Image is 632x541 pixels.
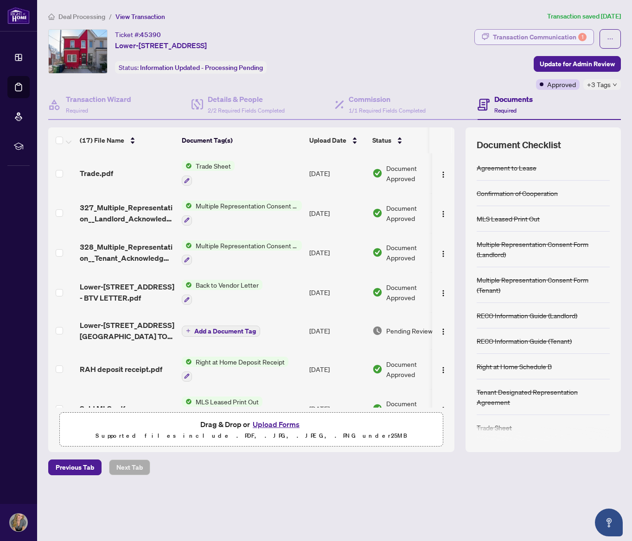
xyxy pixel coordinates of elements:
td: [DATE] [306,272,369,312]
td: [DATE] [306,233,369,273]
button: Logo [436,401,451,416]
img: Document Status [372,208,383,218]
div: Confirmation of Cooperation [477,188,558,198]
span: Deal Processing [58,13,105,21]
span: Document Approved [386,163,444,183]
span: Lower-[STREET_ADDRESS][GEOGRAPHIC_DATA] TO BE REVIEWED.pdf [80,320,174,342]
span: Right at Home Deposit Receipt [192,357,288,367]
span: Document Approved [386,282,444,302]
span: plus [186,328,191,333]
button: Add a Document Tag [182,325,260,337]
span: down [613,82,617,87]
p: Supported files include .PDF, .JPG, .JPEG, .PNG under 25 MB [65,430,437,441]
h4: Transaction Wizard [66,94,131,105]
button: Logo [436,285,451,300]
span: Lower-[STREET_ADDRESS] [115,40,207,51]
img: Status Icon [182,396,192,407]
img: Logo [440,210,447,218]
button: Logo [436,166,451,181]
div: Multiple Representation Consent Form (Landlord) [477,239,610,259]
span: Trade Sheet [192,161,235,171]
img: Logo [440,328,447,335]
span: home [48,13,55,20]
td: [DATE] [306,349,369,389]
th: Status [369,127,447,153]
img: Document Status [372,403,383,414]
span: +3 Tags [587,79,611,90]
td: [DATE] [306,312,369,349]
span: Document Approved [386,359,444,379]
img: Document Status [372,247,383,258]
article: Transaction saved [DATE] [547,11,621,22]
td: [DATE] [306,193,369,233]
img: Logo [440,366,447,374]
img: Document Status [372,326,383,336]
span: Document Approved [386,242,444,263]
div: Multiple Representation Consent Form (Tenant) [477,275,610,295]
span: Information Updated - Processing Pending [140,63,263,72]
button: Add a Document Tag [182,326,260,337]
span: View Transaction [115,13,165,21]
div: Transaction Communication [493,30,587,44]
button: Logo [436,362,451,377]
span: Document Approved [386,203,444,223]
button: Status IconBack to Vendor Letter [182,280,262,305]
button: Upload Forms [250,418,302,430]
span: Required [66,107,88,114]
button: Open asap [595,509,623,536]
td: [DATE] [306,153,369,193]
div: RECO Information Guide (Landlord) [477,310,577,321]
button: Status IconTrade Sheet [182,161,235,186]
img: Profile Icon [10,514,27,531]
span: Status [372,135,391,145]
li: / [109,11,112,22]
span: 2/2 Required Fields Completed [208,107,285,114]
img: Status Icon [182,357,192,367]
button: Previous Tab [48,459,102,475]
div: Tenant Designated Representation Agreement [477,387,610,407]
span: 1/1 Required Fields Completed [349,107,426,114]
button: Logo [436,245,451,260]
div: Ticket #: [115,29,161,40]
button: Logo [436,323,451,338]
img: IMG-C12284125_1.jpg [49,30,107,73]
span: ellipsis [607,36,613,42]
h4: Documents [494,94,533,105]
div: Trade Sheet [477,422,512,433]
span: Document Checklist [477,138,561,151]
button: Next Tab [109,459,150,475]
img: Document Status [372,168,383,178]
div: Right at Home Schedule B [477,361,552,371]
img: Document Status [372,364,383,374]
span: Approved [547,79,576,89]
span: Required [494,107,517,114]
img: logo [7,7,30,24]
span: Multiple Representation Consent Form (Landlord) [192,201,302,211]
span: Drag & Drop or [200,418,302,430]
span: Pending Review [386,326,433,336]
span: Drag & Drop orUpload FormsSupported files include .PDF, .JPG, .JPEG, .PNG under25MB [60,413,443,447]
span: Multiple Representation Consent Form (Tenant) [192,240,302,251]
img: Status Icon [182,201,192,211]
span: 327_Multiple_Representation__Landlord_Acknowledgment___Consent_Disclosure_-_PropTx-[PERSON_NAME].pdf [80,202,174,224]
span: (17) File Name [80,135,124,145]
button: Status IconMultiple Representation Consent Form (Tenant) [182,240,302,265]
img: Status Icon [182,161,192,171]
span: Back to Vendor Letter [192,280,262,290]
img: Logo [440,289,447,297]
td: [DATE] [306,389,369,429]
div: RECO Information Guide (Tenant) [477,336,572,346]
span: RAH deposit receipt.pdf [80,364,162,375]
img: Status Icon [182,280,192,290]
th: (17) File Name [76,127,178,153]
button: Status IconRight at Home Deposit Receipt [182,357,288,382]
button: Status IconMLS Leased Print Out [182,396,262,421]
span: Update for Admin Review [540,57,615,71]
span: MLS Leased Print Out [192,396,262,407]
img: Status Icon [182,240,192,251]
img: Logo [440,171,447,178]
button: Transaction Communication1 [474,29,594,45]
button: Update for Admin Review [534,56,621,72]
img: Logo [440,406,447,414]
th: Document Tag(s) [178,127,306,153]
